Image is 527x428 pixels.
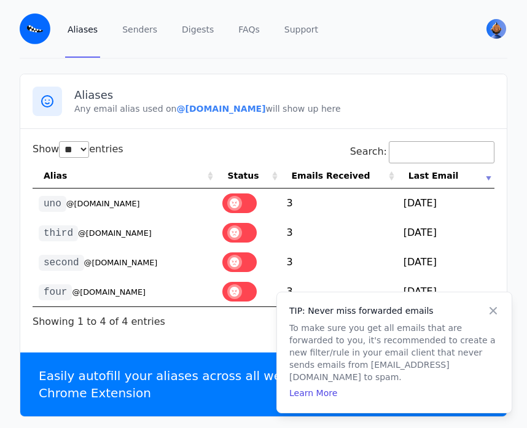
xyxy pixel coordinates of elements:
[397,163,494,189] th: Last Email: activate to sort column ascending
[33,163,216,189] th: Alias: activate to sort column ascending
[281,247,397,277] td: 3
[486,19,506,39] img: liosdirth's Avatar
[59,141,89,158] select: Showentries
[397,218,494,247] td: [DATE]
[289,388,337,398] a: Learn More
[281,277,397,306] td: 3
[39,284,72,300] code: four
[39,255,84,271] code: second
[281,189,397,218] td: 3
[281,163,397,189] th: Emails Received: activate to sort column ascending
[72,287,146,297] small: @[DOMAIN_NAME]
[289,305,499,317] h4: TIP: Never miss forwarded emails
[39,196,66,212] code: uno
[397,189,494,218] td: [DATE]
[216,163,280,189] th: Status: activate to sort column ascending
[485,18,507,40] button: User menu
[84,258,158,267] small: @[DOMAIN_NAME]
[281,218,397,247] td: 3
[78,228,152,238] small: @[DOMAIN_NAME]
[397,277,494,306] td: [DATE]
[397,247,494,277] td: [DATE]
[389,141,494,163] input: Search:
[39,225,78,241] code: third
[74,88,494,103] h3: Aliases
[176,104,265,114] b: @[DOMAIN_NAME]
[289,322,499,383] p: To make sure you get all emails that are forwarded to you, it's recommended to create a new filte...
[350,146,494,157] label: Search:
[20,14,50,44] img: Email Monster
[74,103,494,115] p: Any email alias used on will show up here
[66,199,140,208] small: @[DOMAIN_NAME]
[33,143,123,155] label: Show entries
[39,367,380,402] p: Easily autofill your aliases across all websites with our Chrome Extension
[33,307,165,329] div: Showing 1 to 4 of 4 entries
